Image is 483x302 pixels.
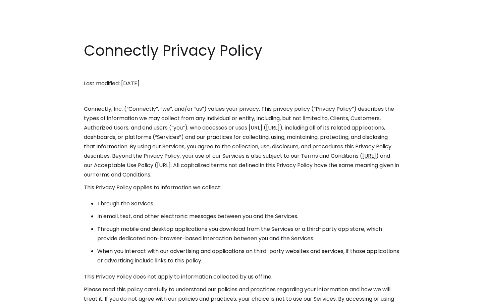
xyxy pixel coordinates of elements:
[84,92,399,101] p: ‍
[97,247,399,265] li: When you interact with our advertising and applications on third-party websites and services, if ...
[97,212,399,221] li: In email, text, and other electronic messages between you and the Services.
[7,290,40,300] aside: Language selected: English
[84,183,399,192] p: This Privacy Policy applies to information we collect:
[84,272,399,282] p: This Privacy Policy does not apply to information collected by us offline.
[84,104,399,180] p: Connectly, Inc. (“Connectly”, “we”, and/or “us”) values your privacy. This privacy policy (“Priva...
[84,79,399,88] p: Last modified: [DATE]
[266,124,280,132] a: [URL]
[84,66,399,75] p: ‍
[93,171,150,179] a: Terms and Conditions
[362,152,376,160] a: [URL]
[97,199,399,208] li: Through the Services.
[97,224,399,243] li: Through mobile and desktop applications you download from the Services or a third-party app store...
[13,290,40,300] ul: Language list
[84,40,399,61] h1: Connectly Privacy Policy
